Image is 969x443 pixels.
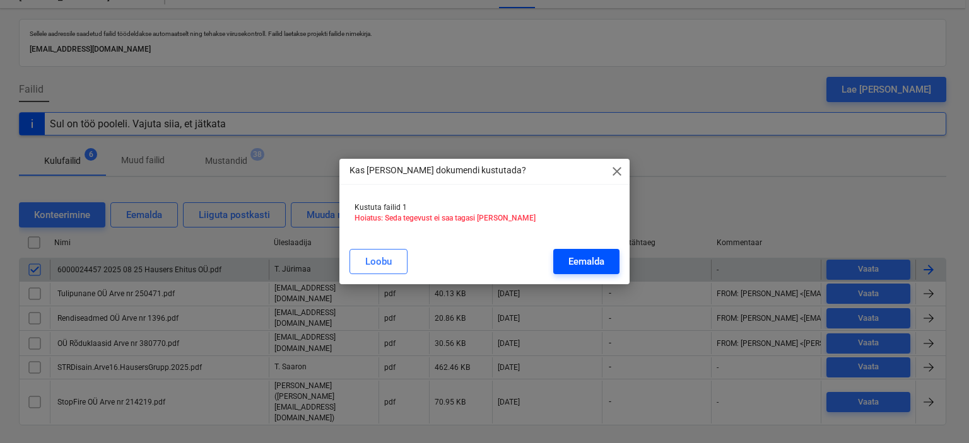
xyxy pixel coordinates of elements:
[568,253,604,270] div: Eemalda
[553,249,620,274] button: Eemalda
[349,249,408,274] button: Loobu
[355,202,615,213] p: Kustuta failid 1
[609,164,625,179] span: close
[365,253,392,270] div: Loobu
[355,213,615,224] p: Hoiatus: Seda tegevust ei saa tagasi [PERSON_NAME]
[906,383,969,443] iframe: Chat Widget
[349,164,526,177] p: Kas [PERSON_NAME] dokumendi kustutada?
